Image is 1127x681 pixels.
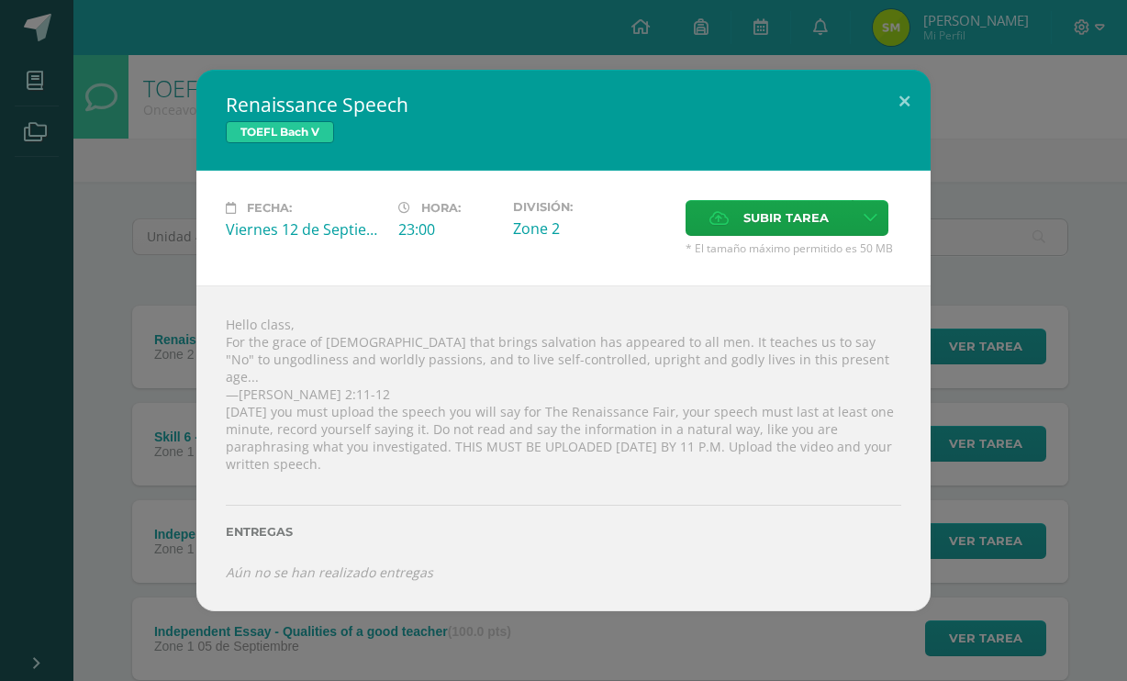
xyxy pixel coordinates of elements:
h2: Renaissance Speech [226,92,901,117]
span: TOEFL Bach V [226,121,334,143]
div: Zone 2 [513,218,671,239]
label: División: [513,200,671,214]
span: * El tamaño máximo permitido es 50 MB [686,240,901,256]
span: Hora: [421,201,461,215]
i: Aún no se han realizado entregas [226,564,433,581]
span: Fecha: [247,201,292,215]
div: Viernes 12 de Septiembre [226,219,384,240]
div: 23:00 [398,219,498,240]
div: Hello class, For the grace of [DEMOGRAPHIC_DATA] that brings salvation has appeared to all men. I... [196,285,931,610]
label: Entregas [226,525,901,539]
button: Close (Esc) [878,70,931,132]
span: Subir tarea [743,201,829,235]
